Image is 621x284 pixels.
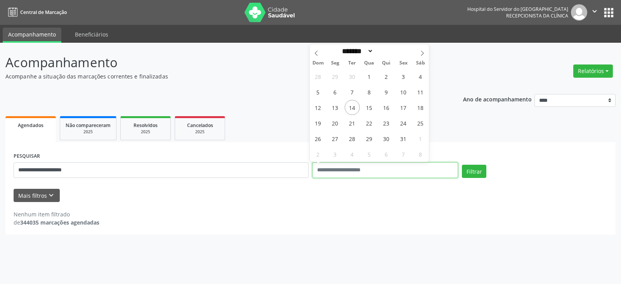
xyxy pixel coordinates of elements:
[310,131,326,146] span: Outubro 26, 2025
[506,12,568,19] span: Recepcionista da clínica
[413,146,428,162] span: Novembro 8, 2025
[345,146,360,162] span: Novembro 4, 2025
[310,146,326,162] span: Novembro 2, 2025
[590,7,599,16] i: 
[362,100,377,115] span: Outubro 15, 2025
[180,129,219,135] div: 2025
[396,100,411,115] span: Outubro 17, 2025
[328,115,343,131] span: Outubro 20, 2025
[66,129,111,135] div: 2025
[340,47,374,55] select: Month
[396,115,411,131] span: Outubro 24, 2025
[69,28,114,41] a: Beneficiários
[379,84,394,99] span: Outubro 9, 2025
[379,69,394,84] span: Outubro 2, 2025
[362,146,377,162] span: Novembro 5, 2025
[467,6,568,12] div: Hospital do Servidor do [GEOGRAPHIC_DATA]
[126,129,165,135] div: 2025
[362,69,377,84] span: Outubro 1, 2025
[571,4,587,21] img: img
[361,61,378,66] span: Qua
[47,191,56,200] i: keyboard_arrow_down
[379,131,394,146] span: Outubro 30, 2025
[379,115,394,131] span: Outubro 23, 2025
[5,53,432,72] p: Acompanhamento
[373,47,399,55] input: Year
[20,9,67,16] span: Central de Marcação
[413,115,428,131] span: Outubro 25, 2025
[328,69,343,84] span: Setembro 29, 2025
[413,69,428,84] span: Outubro 4, 2025
[379,100,394,115] span: Outubro 16, 2025
[378,61,395,66] span: Qui
[18,122,43,129] span: Agendados
[345,131,360,146] span: Outubro 28, 2025
[463,94,532,104] p: Ano de acompanhamento
[66,122,111,129] span: Não compareceram
[343,61,361,66] span: Ter
[187,122,213,129] span: Cancelados
[413,84,428,99] span: Outubro 11, 2025
[396,131,411,146] span: Outubro 31, 2025
[328,84,343,99] span: Outubro 6, 2025
[573,64,613,78] button: Relatórios
[396,146,411,162] span: Novembro 7, 2025
[310,84,326,99] span: Outubro 5, 2025
[14,210,99,218] div: Nenhum item filtrado
[310,61,327,66] span: Dom
[396,84,411,99] span: Outubro 10, 2025
[362,115,377,131] span: Outubro 22, 2025
[310,69,326,84] span: Setembro 28, 2025
[310,100,326,115] span: Outubro 12, 2025
[14,150,40,162] label: PESQUISAR
[587,4,602,21] button: 
[413,131,428,146] span: Novembro 1, 2025
[413,100,428,115] span: Outubro 18, 2025
[345,84,360,99] span: Outubro 7, 2025
[328,100,343,115] span: Outubro 13, 2025
[134,122,158,129] span: Resolvidos
[345,69,360,84] span: Setembro 30, 2025
[14,189,60,202] button: Mais filtroskeyboard_arrow_down
[328,146,343,162] span: Novembro 3, 2025
[5,6,67,19] a: Central de Marcação
[328,131,343,146] span: Outubro 27, 2025
[602,6,616,19] button: apps
[379,146,394,162] span: Novembro 6, 2025
[326,61,343,66] span: Seg
[396,69,411,84] span: Outubro 3, 2025
[362,84,377,99] span: Outubro 8, 2025
[345,100,360,115] span: Outubro 14, 2025
[345,115,360,131] span: Outubro 21, 2025
[362,131,377,146] span: Outubro 29, 2025
[3,28,61,43] a: Acompanhamento
[462,165,486,178] button: Filtrar
[310,115,326,131] span: Outubro 19, 2025
[395,61,412,66] span: Sex
[20,219,99,226] strong: 344035 marcações agendadas
[14,218,99,227] div: de
[5,72,432,80] p: Acompanhe a situação das marcações correntes e finalizadas
[412,61,429,66] span: Sáb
